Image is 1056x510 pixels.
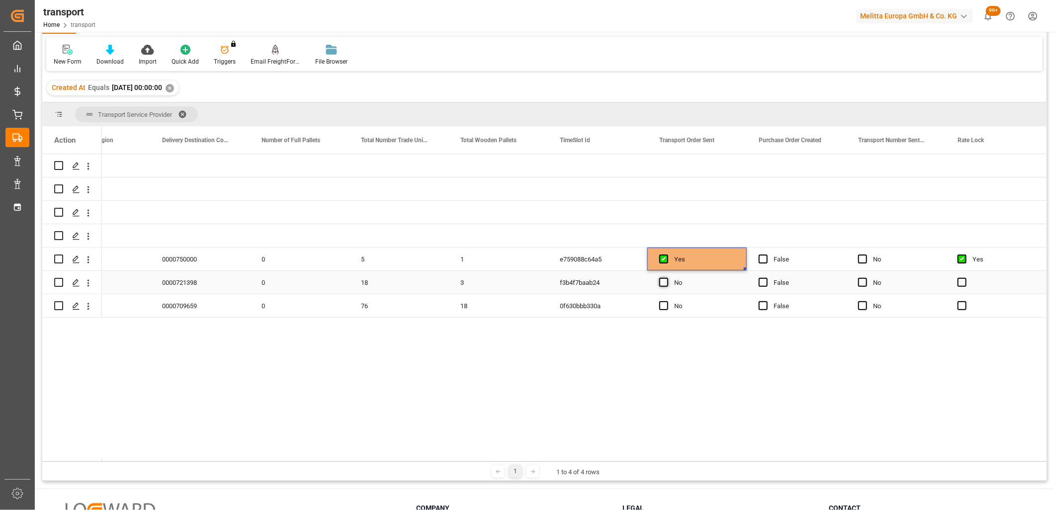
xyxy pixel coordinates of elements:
[349,248,448,270] div: 5
[977,5,999,27] button: show 100 new notifications
[262,137,320,144] span: Number of Full Pallets
[162,137,229,144] span: Delivery Destination Code
[856,6,977,25] button: Melitta Europa GmbH & Co. KG
[548,248,647,270] div: e759088c64a5
[88,84,109,91] span: Equals
[448,248,548,270] div: 1
[42,201,102,224] div: Press SPACE to select this row.
[873,271,934,294] div: No
[999,5,1022,27] button: Help Center
[42,248,102,271] div: Press SPACE to select this row.
[250,294,349,317] div: 0
[349,271,448,294] div: 18
[448,294,548,317] div: 18
[150,294,250,317] div: 0000709659
[986,6,1001,16] span: 99+
[361,137,428,144] span: Total Number Trade Units
[54,136,76,145] div: Action
[42,154,102,177] div: Press SPACE to select this row.
[856,9,973,23] div: Melitta Europa GmbH & Co. KG
[873,295,934,318] div: No
[759,137,821,144] span: Purchase Order Created
[448,271,548,294] div: 3
[42,294,102,318] div: Press SPACE to select this row.
[52,84,86,91] span: Created At
[42,224,102,248] div: Press SPACE to select this row.
[560,137,590,144] span: TimeSlot Id
[112,84,162,91] span: [DATE] 00:00:00
[548,294,647,317] div: 0f630bbb330a
[774,271,834,294] div: False
[972,248,1033,271] div: Yes
[674,271,735,294] div: No
[250,248,349,270] div: 0
[96,57,124,66] div: Download
[556,467,600,477] div: 1 to 4 of 4 rows
[172,57,199,66] div: Quick Add
[674,248,735,271] div: Yes
[659,137,714,144] span: Transport Order Sent
[349,294,448,317] div: 76
[858,137,925,144] span: Transport Number Sent SAP
[43,21,60,28] a: Home
[150,248,250,270] div: 0000750000
[315,57,348,66] div: File Browser
[674,295,735,318] div: No
[250,271,349,294] div: 0
[43,4,95,19] div: transport
[139,57,157,66] div: Import
[54,57,82,66] div: New Form
[509,465,522,478] div: 1
[150,271,250,294] div: 0000721398
[774,248,834,271] div: False
[251,57,300,66] div: Email FreightForwarders
[774,295,834,318] div: False
[873,248,934,271] div: No
[42,177,102,201] div: Press SPACE to select this row.
[166,84,174,92] div: ✕
[548,271,647,294] div: f3b4f7baab24
[42,271,102,294] div: Press SPACE to select this row.
[98,111,172,118] span: Transport Service Provider
[958,137,984,144] span: Rate Lock
[460,137,517,144] span: Total Wooden Pallets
